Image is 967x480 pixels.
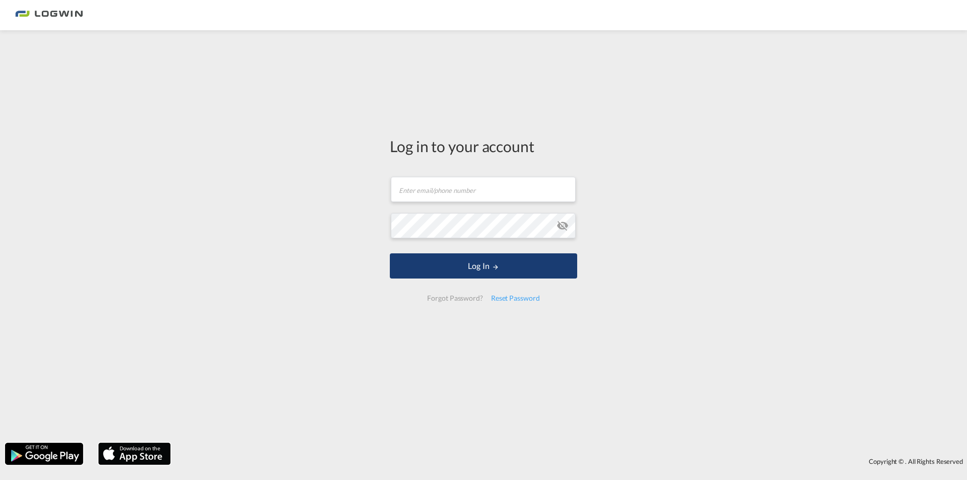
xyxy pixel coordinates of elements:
img: apple.png [97,442,172,466]
div: Reset Password [487,289,544,307]
button: LOGIN [390,253,577,279]
img: google.png [4,442,84,466]
div: Forgot Password? [423,289,487,307]
input: Enter email/phone number [391,177,576,202]
div: Log in to your account [390,135,577,157]
img: bc73a0e0d8c111efacd525e4c8ad7d32.png [15,4,83,27]
div: Copyright © . All Rights Reserved [176,453,967,470]
md-icon: icon-eye-off [557,220,569,232]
